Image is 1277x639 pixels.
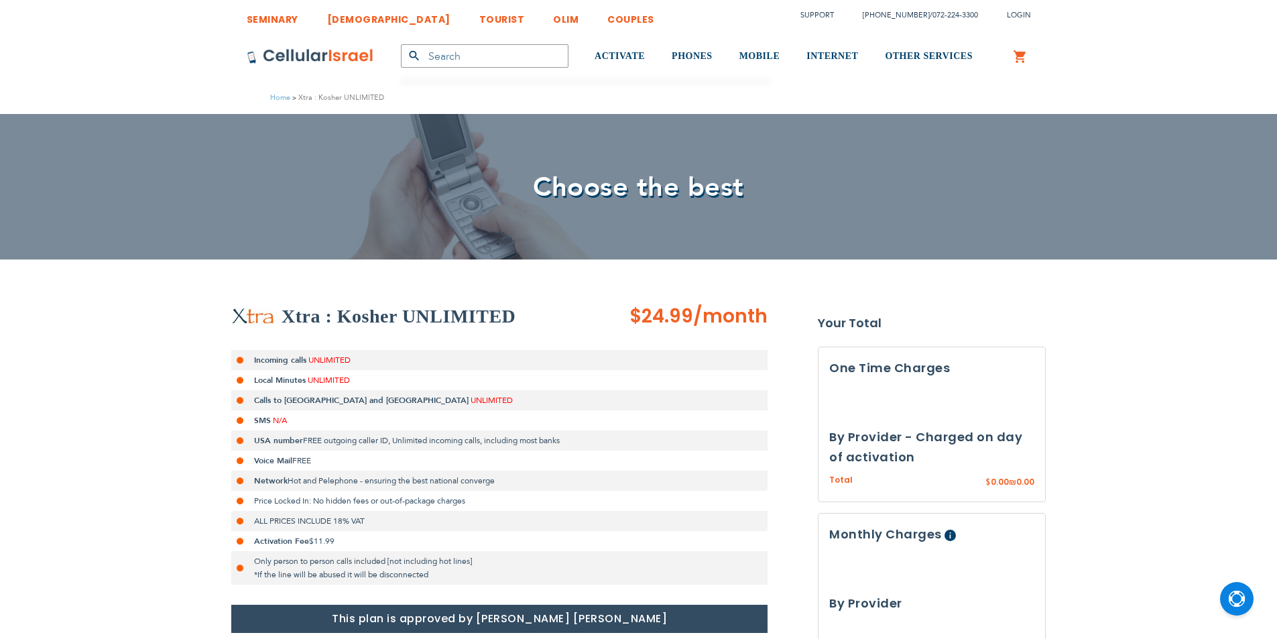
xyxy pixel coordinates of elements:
[247,48,374,64] img: Cellular Israel Logo
[254,435,303,446] strong: USA number
[471,395,513,406] span: UNLIMITED
[829,427,1034,467] h3: By Provider - Charged on day of activation
[629,303,693,329] span: $24.99
[308,375,350,386] span: UNLIMITED
[254,375,306,386] strong: Local Minutes
[270,93,290,103] a: Home
[1007,10,1031,20] span: Login
[231,511,768,531] li: ALL PRICES INCLUDE 18% VAT
[806,32,858,82] a: INTERNET
[231,308,275,325] img: Xtra : Kosher UNLIMITED
[863,10,930,20] a: [PHONE_NUMBER]
[247,3,298,28] a: SEMINARY
[254,355,306,365] strong: Incoming calls
[885,51,973,61] span: OTHER SERVICES
[985,477,991,489] span: $
[288,475,495,486] span: Hot and Pelephone - ensuring the best national converge
[800,10,834,20] a: Support
[254,455,292,466] strong: Voice Mail
[607,3,654,28] a: COUPLES
[254,475,288,486] strong: Network
[479,3,525,28] a: TOURIST
[829,474,853,487] span: Total
[595,51,645,61] span: ACTIVATE
[254,415,271,426] strong: SMS
[401,44,568,68] input: Search
[672,32,713,82] a: PHONES
[254,536,309,546] strong: Activation Fee
[231,491,768,511] li: Price Locked In: No hidden fees or out-of-package charges
[290,91,384,104] li: Xtra : Kosher UNLIMITED
[739,32,780,82] a: MOBILE
[533,169,744,206] span: Choose the best
[327,3,450,28] a: [DEMOGRAPHIC_DATA]
[273,415,287,426] span: N/A
[693,303,768,330] span: /month
[932,10,978,20] a: 072-224-3300
[553,3,579,28] a: OLIM
[303,435,560,446] span: FREE outgoing caller ID, Unlimited incoming calls, including most banks
[818,313,1046,333] strong: Your Total
[806,51,858,61] span: INTERNET
[308,355,351,365] span: UNLIMITED
[672,51,713,61] span: PHONES
[309,536,335,546] span: $11.99
[231,605,768,633] h1: This plan is approved by [PERSON_NAME] [PERSON_NAME]
[991,476,1009,487] span: 0.00
[1016,476,1034,487] span: 0.00
[945,530,956,541] span: Help
[829,593,1034,614] h3: By Provider
[231,551,768,585] li: Only person to person calls included [not including hot lines] *If the line will be abused it wil...
[1009,477,1016,489] span: ₪
[292,455,311,466] span: FREE
[829,526,942,542] span: Monthly Charges
[849,5,978,25] li: /
[282,303,515,330] h2: Xtra : Kosher UNLIMITED
[739,51,780,61] span: MOBILE
[254,395,469,406] strong: Calls to [GEOGRAPHIC_DATA] and [GEOGRAPHIC_DATA]
[885,32,973,82] a: OTHER SERVICES
[829,358,1034,378] h3: One Time Charges
[595,32,645,82] a: ACTIVATE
